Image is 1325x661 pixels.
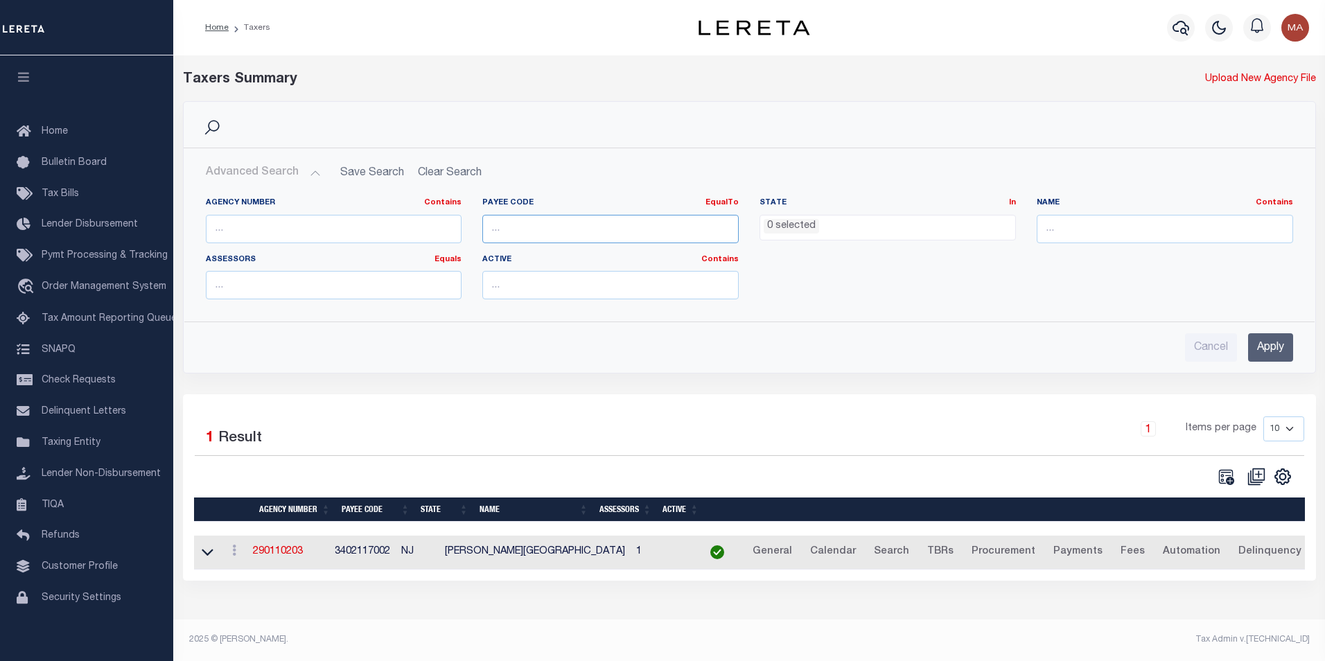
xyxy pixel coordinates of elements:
[1256,199,1293,206] a: Contains
[42,158,107,168] span: Bulletin Board
[229,21,270,34] li: Taxers
[42,500,64,509] span: TIQA
[701,256,739,263] a: Contains
[42,344,76,354] span: SNAPQ
[699,20,809,35] img: logo-dark.svg
[1185,333,1237,362] input: Cancel
[179,633,750,646] div: 2025 © [PERSON_NAME].
[1047,541,1109,563] a: Payments
[253,547,303,556] a: 290110203
[710,545,724,559] img: check-icon-green.svg
[206,215,462,243] input: ...
[42,220,138,229] span: Lender Disbursement
[965,541,1042,563] a: Procurement
[746,541,798,563] a: General
[921,541,960,563] a: TBRs
[42,189,79,199] span: Tax Bills
[42,531,80,540] span: Refunds
[42,282,166,292] span: Order Management System
[206,254,462,266] label: Assessors
[705,497,1305,522] th: &nbsp;
[42,251,168,261] span: Pymt Processing & Tracking
[254,497,336,522] th: Agency Number: activate to sort column ascending
[482,254,739,266] label: Active
[439,536,631,570] td: [PERSON_NAME][GEOGRAPHIC_DATA]
[1114,541,1151,563] a: Fees
[17,279,39,297] i: travel_explore
[183,69,1028,90] div: Taxers Summary
[1205,72,1316,87] a: Upload New Agency File
[760,633,1310,646] div: Tax Admin v.[TECHNICAL_ID]
[657,497,704,522] th: Active: activate to sort column ascending
[42,314,177,324] span: Tax Amount Reporting Queue
[396,536,439,570] td: NJ
[42,438,100,448] span: Taxing Entity
[42,562,118,572] span: Customer Profile
[435,256,462,263] a: Equals
[1281,14,1309,42] img: svg+xml;base64,PHN2ZyB4bWxucz0iaHR0cDovL3d3dy53My5vcmcvMjAwMC9zdmciIHBvaW50ZXItZXZlbnRzPSJub25lIi...
[415,497,473,522] th: State: activate to sort column ascending
[42,127,68,136] span: Home
[42,376,116,385] span: Check Requests
[1009,199,1016,206] a: In
[42,407,126,416] span: Delinquent Letters
[1141,421,1156,437] a: 1
[336,497,416,522] th: Payee Code: activate to sort column ascending
[206,159,321,186] button: Advanced Search
[424,199,462,206] a: Contains
[594,497,658,522] th: Assessors: activate to sort column ascending
[705,199,739,206] a: EqualTo
[206,197,462,209] label: Agency Number
[329,536,396,570] td: 3402117002
[482,271,739,299] input: ...
[206,271,462,299] input: ...
[1157,541,1227,563] a: Automation
[482,215,739,243] input: ...
[764,219,819,234] li: 0 selected
[42,469,161,479] span: Lender Non-Disbursement
[804,541,862,563] a: Calendar
[760,197,1016,209] label: State
[474,497,594,522] th: Name: activate to sort column ascending
[218,428,262,450] label: Result
[1186,421,1256,437] span: Items per page
[482,197,739,209] label: Payee Code
[206,431,214,446] span: 1
[42,593,121,603] span: Security Settings
[1248,333,1293,362] input: Apply
[1037,215,1293,243] input: ...
[1037,197,1293,209] label: Name
[1232,541,1308,563] a: Delinquency
[205,24,229,32] a: Home
[868,541,915,563] a: Search
[631,536,694,570] td: 1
